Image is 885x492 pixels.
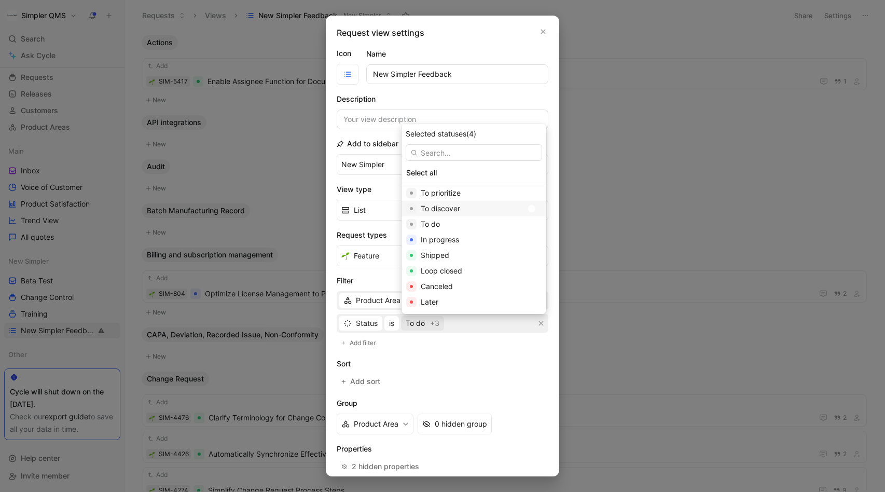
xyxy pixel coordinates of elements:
[421,297,438,306] span: Later
[421,235,459,244] span: In progress
[421,220,440,228] span: To do
[421,188,461,197] span: To prioritize
[421,266,462,275] span: Loop closed
[406,144,542,161] input: Search...
[406,167,523,179] div: Select all
[421,251,449,259] span: Shipped
[421,204,460,213] span: To discover
[421,282,453,291] span: Canceled
[406,128,542,140] div: Selected statuses (4)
